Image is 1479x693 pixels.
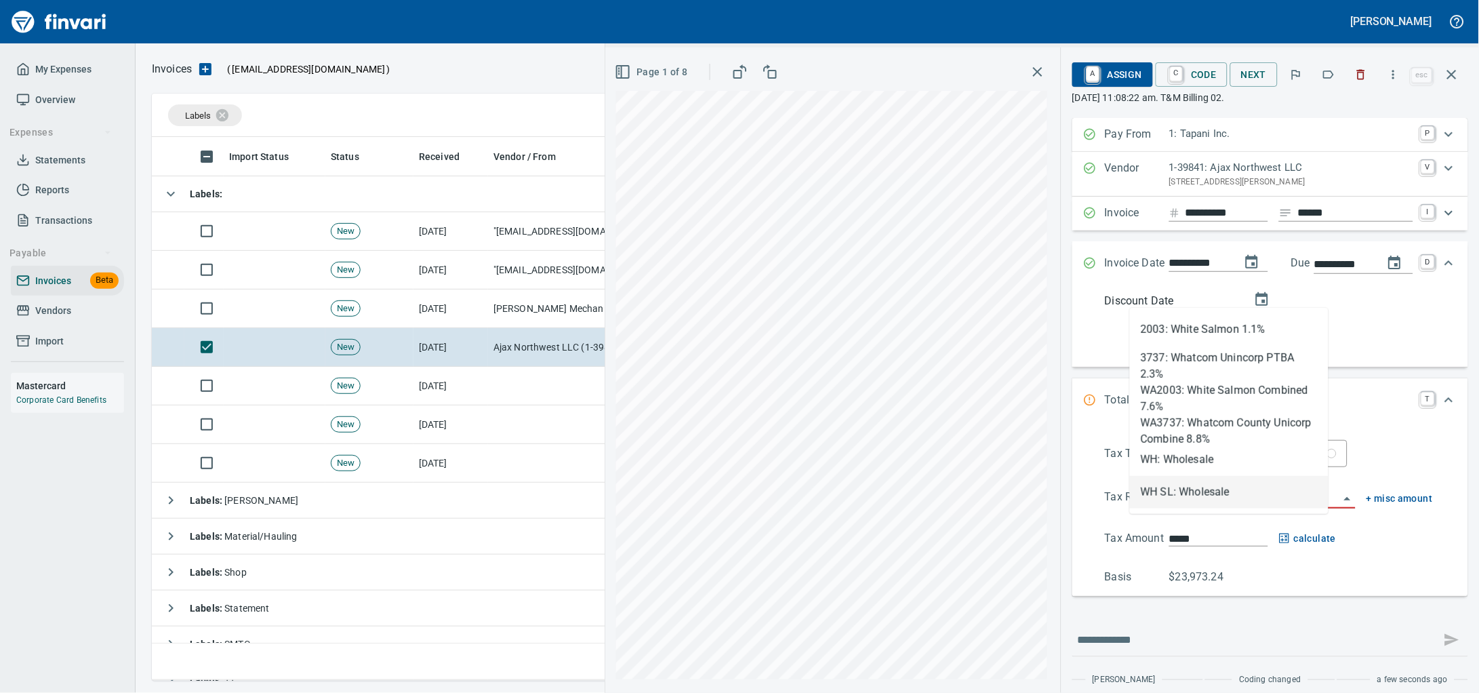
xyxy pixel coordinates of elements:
[413,444,488,483] td: [DATE]
[612,60,693,85] button: Page 1 of 8
[331,148,359,165] span: Status
[1072,91,1468,104] p: [DATE] 11:08:22 am. T&M Billing 02.
[1169,569,1234,585] p: $23,973.24
[331,264,360,277] span: New
[229,148,289,165] span: Import Status
[219,62,390,76] p: ( )
[413,212,488,251] td: [DATE]
[11,296,124,326] a: Vendors
[190,603,270,614] span: Statement
[1105,569,1169,585] p: Basis
[1348,11,1436,32] button: [PERSON_NAME]
[1105,255,1169,273] p: Invoice Date
[1105,205,1169,222] p: Invoice
[1072,152,1468,197] div: Expand
[1105,126,1169,144] p: Pay From
[331,225,360,238] span: New
[1130,313,1329,346] li: 2003: White Salmon 1.1%
[185,111,211,121] span: Labels
[9,124,112,141] span: Expenses
[1346,60,1376,90] button: Discard
[1421,205,1435,218] a: I
[190,495,224,506] strong: Labels :
[90,273,119,288] span: Beta
[331,380,360,393] span: New
[1130,411,1329,443] li: WA3737: Whatcom County Unicorp Combine 8.8%
[617,64,687,81] span: Page 1 of 8
[1421,126,1435,140] a: P
[1169,176,1413,189] p: [STREET_ADDRESS][PERSON_NAME]
[1279,530,1337,547] span: calculate
[11,54,124,85] a: My Expenses
[413,290,488,328] td: [DATE]
[1072,288,1468,368] div: Expand
[1130,378,1329,411] li: WA2003: White Salmon Combined 7.6%
[1105,392,1169,421] p: Total
[190,639,250,650] span: SMTC
[190,495,298,506] span: [PERSON_NAME]
[1072,197,1468,231] div: Expand
[1072,118,1468,152] div: Expand
[1105,160,1169,189] p: Vendor
[35,182,69,199] span: Reports
[1093,673,1156,687] span: [PERSON_NAME]
[190,603,224,614] strong: Labels :
[190,567,247,578] span: Shop
[413,328,488,367] td: [DATE]
[35,212,92,229] span: Transactions
[35,61,92,78] span: My Expenses
[493,148,573,165] span: Vendor / From
[1409,58,1468,91] span: Close invoice
[11,266,124,296] a: InvoicesBeta
[152,61,192,77] p: Invoices
[1230,62,1278,87] button: Next
[1379,247,1411,279] button: change due date
[1241,66,1267,83] span: Next
[1105,293,1174,309] p: Discount Date
[1351,14,1432,28] h5: [PERSON_NAME]
[1130,346,1329,378] li: 3737: Whatcom Unincorp PTBA 2.3%
[1083,63,1142,86] span: Assign
[1105,530,1169,547] p: Tax Amount
[488,328,624,367] td: Ajax Northwest LLC (1-39841)
[1314,60,1343,90] button: Labels
[190,639,224,650] strong: Labels :
[1236,246,1268,279] button: change date
[152,61,192,77] nav: breadcrumb
[35,333,64,350] span: Import
[1087,66,1099,81] a: A
[192,61,219,77] button: Upload an Invoice
[1169,205,1180,221] svg: Invoice number
[1421,392,1435,405] a: T
[413,251,488,290] td: [DATE]
[1072,378,1468,435] div: Expand
[190,531,298,542] span: Material/Hauling
[488,212,624,251] td: "[EMAIL_ADDRESS][DOMAIN_NAME]" <[EMAIL_ADDRESS][DOMAIN_NAME]>
[8,5,110,38] img: Finvari
[1421,255,1435,269] a: D
[1239,673,1301,687] span: Coding changed
[190,189,222,199] strong: Labels :
[493,148,556,165] span: Vendor / From
[1377,673,1448,687] span: a few seconds ago
[35,92,75,108] span: Overview
[190,567,224,578] strong: Labels :
[11,85,124,115] a: Overview
[1130,476,1329,509] li: WH SL: Wholesale
[1436,624,1468,656] span: This records your message into the invoice and notifies anyone mentioned
[331,148,377,165] span: Status
[1366,490,1433,507] button: + misc amount
[488,251,624,290] td: "[EMAIL_ADDRESS][DOMAIN_NAME]" <[EMAIL_ADDRESS][DOMAIN_NAME]>
[1379,60,1409,90] button: More
[4,120,117,145] button: Expenses
[11,145,124,176] a: Statements
[190,531,224,542] strong: Labels :
[1156,62,1228,87] button: CCode
[9,245,112,262] span: Payable
[16,395,106,405] a: Corporate Card Benefits
[331,341,360,354] span: New
[1105,489,1169,509] p: Tax Rate
[1338,490,1357,509] button: Close
[35,273,71,290] span: Invoices
[419,148,477,165] span: Received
